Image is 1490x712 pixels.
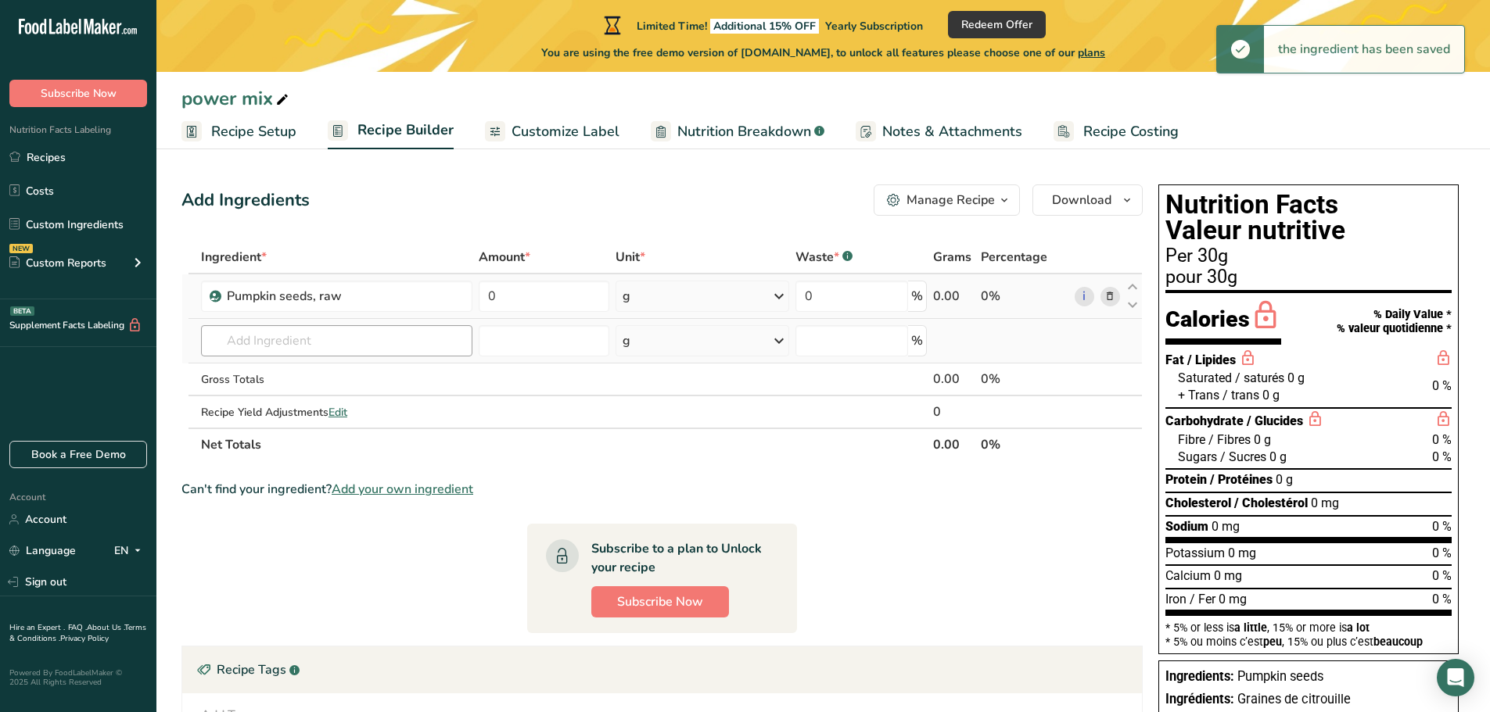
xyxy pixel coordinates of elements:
span: / trans [1223,388,1259,403]
span: You are using the free demo version of [DOMAIN_NAME], to unlock all features please choose one of... [541,45,1105,61]
span: Cholesterol [1165,496,1231,510]
button: Redeem Offer [948,11,1046,38]
div: Waste [795,248,853,267]
div: Gross Totals [201,371,472,388]
button: Download [1032,184,1143,216]
button: Manage Recipe [874,184,1020,216]
div: 0.00 [933,370,975,388]
span: Subscribe Now [41,85,117,102]
span: / Fibres [1208,432,1251,447]
span: 0 mg [1228,546,1256,560]
span: 0 % [1432,568,1452,583]
span: Recipe Builder [357,120,454,141]
span: Redeem Offer [961,16,1032,33]
h1: Nutrition Facts Valeur nutritive [1165,191,1452,244]
span: plans [1078,45,1105,60]
div: Calories [1165,299,1281,345]
div: % Daily Value * % valeur quotidienne * [1337,308,1452,335]
span: Additional 15% OFF [710,19,819,34]
div: NEW [9,244,33,253]
th: 0.00 [930,428,978,460]
span: / Fer [1190,592,1215,606]
div: Subscribe to a plan to Unlock your recipe [591,539,766,577]
a: Privacy Policy [60,633,109,644]
span: Customize Label [512,121,619,142]
div: Custom Reports [9,255,106,271]
span: Ingredient [201,248,267,267]
div: 0.00 [933,287,975,306]
span: 0 g [1254,432,1271,447]
span: Protein [1165,472,1207,487]
span: Unit [616,248,645,267]
span: Carbohydrate [1165,413,1244,428]
span: Iron [1165,592,1187,606]
div: BETA [10,306,34,316]
button: Subscribe Now [9,80,147,107]
a: Notes & Attachments [856,114,1022,149]
span: Saturated [1178,370,1232,385]
span: + Trans [1178,388,1219,403]
span: Ingrédients: [1165,692,1234,707]
th: Net Totals [198,428,930,460]
span: 0 g [1269,449,1287,464]
div: Pumpkin seeds, raw [227,287,422,306]
span: Sugars [1178,449,1217,464]
th: 0% [978,428,1072,460]
span: a little [1234,621,1267,634]
span: Ingredients: [1165,669,1234,684]
span: Yearly Subscription [825,19,923,34]
span: / Lipides [1187,352,1236,367]
a: Recipe Costing [1054,114,1179,149]
div: * 5% ou moins c’est , 15% ou plus c’est [1165,636,1452,647]
span: 0 % [1432,546,1452,560]
span: 0 mg [1219,592,1247,606]
a: Book a Free Demo [9,441,147,468]
span: Notes & Attachments [882,121,1022,142]
span: Sodium [1165,519,1208,534]
span: a lot [1347,621,1370,634]
a: i [1075,287,1094,306]
span: Recipe Setup [211,121,296,142]
div: 0% [981,370,1068,388]
span: 0 mg [1311,496,1339,510]
section: * 5% or less is , 15% or more is [1165,616,1452,648]
div: Add Ingredients [181,188,310,213]
div: power mix [181,84,292,113]
button: Subscribe Now [591,586,729,617]
div: the ingredient has been saved [1264,26,1464,73]
div: g [623,287,630,306]
div: 0 [933,403,975,421]
span: Grams [933,248,971,267]
div: Recipe Tags [182,646,1142,693]
span: Download [1052,191,1111,209]
div: Open Intercom Messenger [1437,659,1474,696]
a: Recipe Builder [328,113,454,150]
a: Customize Label [485,114,619,149]
span: Amount [479,248,530,267]
span: Percentage [981,248,1047,267]
div: Limited Time! [601,16,923,34]
div: Recipe Yield Adjustments [201,404,472,420]
span: 0 g [1287,370,1305,385]
span: Edit [329,405,347,420]
span: Calcium [1165,568,1211,583]
span: Add your own ingredient [332,480,473,499]
a: Recipe Setup [181,114,296,149]
span: / Protéines [1210,472,1273,487]
span: Subscribe Now [617,592,703,611]
span: / Sucres [1220,449,1266,464]
span: 0 % [1432,592,1452,606]
span: peu [1263,635,1282,648]
div: Powered By FoodLabelMaker © 2025 All Rights Reserved [9,668,147,687]
span: / saturés [1235,370,1284,385]
span: Nutrition Breakdown [677,121,811,142]
span: 0 % [1432,449,1452,464]
input: Add Ingredient [201,325,472,356]
div: pour 30g [1165,268,1452,287]
span: Fibre [1178,432,1205,447]
span: 0 mg [1214,568,1242,583]
div: EN [114,542,147,560]
span: 0 mg [1212,519,1240,534]
div: 0% [981,287,1068,306]
span: 0 g [1276,472,1293,487]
